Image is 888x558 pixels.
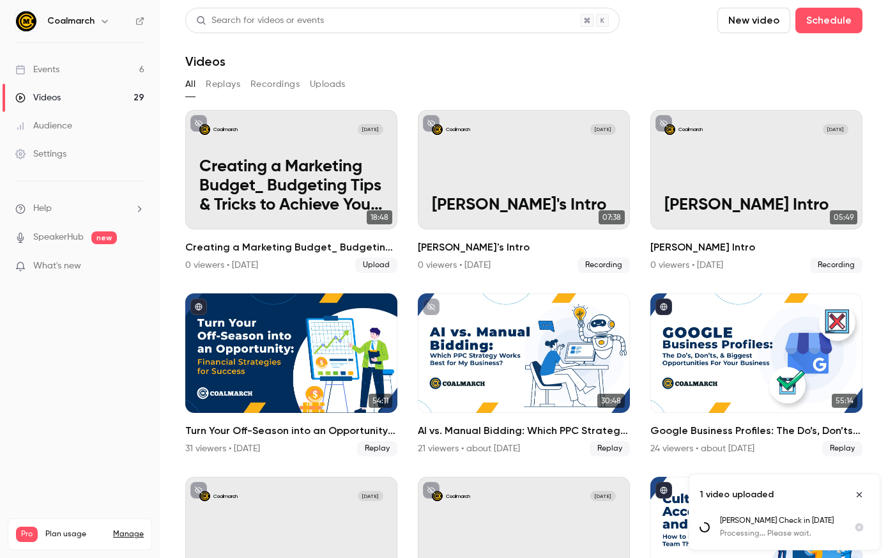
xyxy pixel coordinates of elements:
[113,529,144,539] a: Manage
[446,493,470,500] p: Coalmarch
[597,394,625,408] span: 30:48
[650,110,862,273] li: Alex Intro
[358,491,383,502] span: [DATE]
[15,91,61,104] div: Videos
[185,54,226,69] h1: Videos
[590,441,630,456] span: Replay
[358,124,383,135] span: [DATE]
[849,517,869,538] button: Cancel upload
[423,115,440,132] button: unpublished
[185,74,195,95] button: All
[432,196,615,215] p: [PERSON_NAME]'s Intro
[310,74,346,95] button: Uploads
[185,240,397,255] h2: Creating a Marketing Budget_ Budgeting Tips & Tricks to Achieve Your Business Goals
[599,210,625,224] span: 07:38
[700,488,774,501] p: 1 video uploaded
[650,423,862,438] h2: Google Business Profiles: The Do’s, Don’ts, & Biggest Opportunities For Your Business
[185,110,397,273] li: Creating a Marketing Budget_ Budgeting Tips & Tricks to Achieve Your Business Goals
[45,529,105,539] span: Plan usage
[250,74,300,95] button: Recordings
[91,231,117,244] span: new
[720,528,839,539] p: Processing... Please wait.
[423,482,440,499] button: unpublished
[418,259,491,272] div: 0 viewers • [DATE]
[717,8,790,33] button: New video
[418,442,520,455] div: 21 viewers • about [DATE]
[185,259,258,272] div: 0 viewers • [DATE]
[16,527,38,542] span: Pro
[664,196,848,215] p: [PERSON_NAME] Intro
[650,293,862,456] a: 55:14Google Business Profiles: The Do’s, Don’ts, & Biggest Opportunities For Your Business24 view...
[185,8,862,550] section: Videos
[185,293,397,456] a: 54:11Turn Your Off-Season into an Opportunity: Financial Strategies for Success31 viewers • [DATE...
[650,442,754,455] div: 24 viewers • about [DATE]
[650,240,862,255] h2: [PERSON_NAME] Intro
[578,258,630,273] span: Recording
[418,293,630,456] a: 30:48AI vs. Manual Bidding: Which PPC Strategy Works Best for My Business?21 viewers • about [DAT...
[190,115,207,132] button: unpublished
[47,15,95,27] h6: Coalmarch
[810,258,862,273] span: Recording
[213,126,238,133] p: Coalmarch
[15,120,72,132] div: Audience
[15,148,66,160] div: Settings
[369,394,392,408] span: 54:11
[33,231,84,244] a: SpeakerHub
[650,293,862,456] li: Google Business Profiles: The Do’s, Don’ts, & Biggest Opportunities For Your Business
[15,202,144,215] li: help-dropdown-opener
[15,63,59,76] div: Events
[185,423,397,438] h2: Turn Your Off-Season into an Opportunity: Financial Strategies for Success
[199,157,383,215] p: Creating a Marketing Budget_ Budgeting Tips & Tricks to Achieve Your Business Goals
[367,210,392,224] span: 18:48
[650,110,862,273] a: Alex IntroCoalmarch[DATE][PERSON_NAME] Intro05:49[PERSON_NAME] Intro0 viewers • [DATE]Recording
[832,394,857,408] span: 55:14
[196,14,324,27] div: Search for videos or events
[655,298,672,315] button: published
[849,484,869,505] button: Close uploads list
[795,8,862,33] button: Schedule
[185,293,397,456] li: Turn Your Off-Season into an Opportunity: Financial Strategies for Success
[33,202,52,215] span: Help
[355,258,397,273] span: Upload
[357,441,397,456] span: Replay
[129,261,144,272] iframe: Noticeable Trigger
[830,210,857,224] span: 05:49
[190,298,207,315] button: published
[678,126,703,133] p: Coalmarch
[206,74,240,95] button: Replays
[655,115,672,132] button: unpublished
[16,11,36,31] img: Coalmarch
[650,259,723,272] div: 0 viewers • [DATE]
[423,298,440,315] button: unpublished
[823,124,848,135] span: [DATE]
[190,482,207,499] button: unpublished
[418,110,630,273] a: Mark's IntroCoalmarch[DATE][PERSON_NAME]'s Intro07:38[PERSON_NAME]'s Intro0 viewers • [DATE]Recor...
[446,126,470,133] p: Coalmarch
[418,293,630,456] li: AI vs. Manual Bidding: Which PPC Strategy Works Best for My Business?
[418,110,630,273] li: Mark's Intro
[655,482,672,499] button: published
[33,260,81,273] span: What's new
[689,515,880,550] ul: Uploads list
[590,491,615,502] span: [DATE]
[185,110,397,273] a: Creating a Marketing Budget_ Budgeting Tips & Tricks to Achieve Your Business GoalsCoalmarch[DATE...
[418,240,630,255] h2: [PERSON_NAME]'s Intro
[720,515,839,527] p: [PERSON_NAME] Check in [DATE]
[213,493,238,500] p: Coalmarch
[418,423,630,438] h2: AI vs. Manual Bidding: Which PPC Strategy Works Best for My Business?
[185,442,260,455] div: 31 viewers • [DATE]
[590,124,615,135] span: [DATE]
[822,441,862,456] span: Replay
